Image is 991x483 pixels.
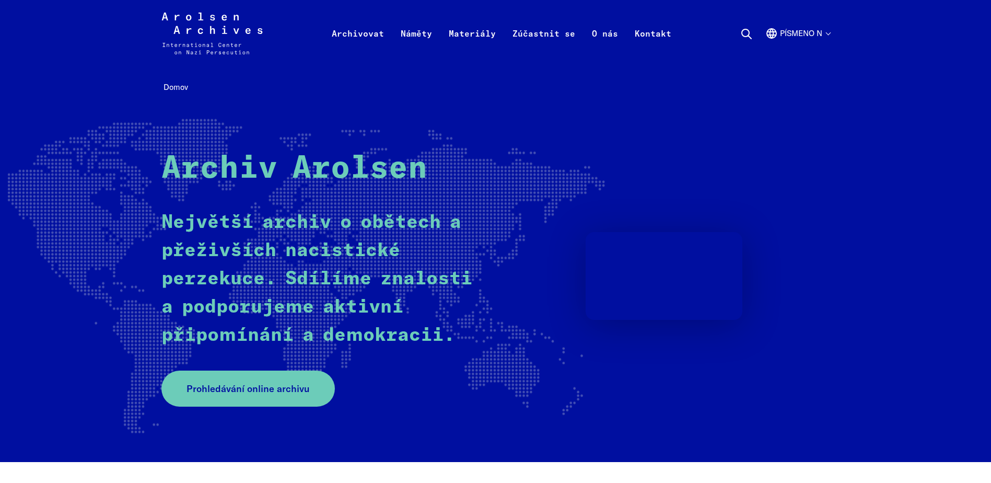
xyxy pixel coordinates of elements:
span: Prohledávání online archivu [186,382,310,396]
a: Náměty [392,25,440,67]
a: Zúčastnit se [504,25,584,67]
a: O nás [584,25,626,67]
span: Domov [164,82,188,92]
strong: Archiv Arolsen [161,153,427,185]
a: Kontakt [626,25,680,67]
a: Prohledávání online archivu [161,371,335,407]
nav: Strouhanka [161,79,830,96]
nav: Primární [323,13,680,54]
a: Archivovat [323,25,392,67]
font: písmeno n [780,29,822,38]
button: angličtina, výběr jazyka [765,27,830,65]
p: Největší archiv o obětech a přeživších nacistické perzekuce. Sdílíme znalosti a podporujeme aktiv... [161,209,477,350]
a: Materiály [440,25,504,67]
